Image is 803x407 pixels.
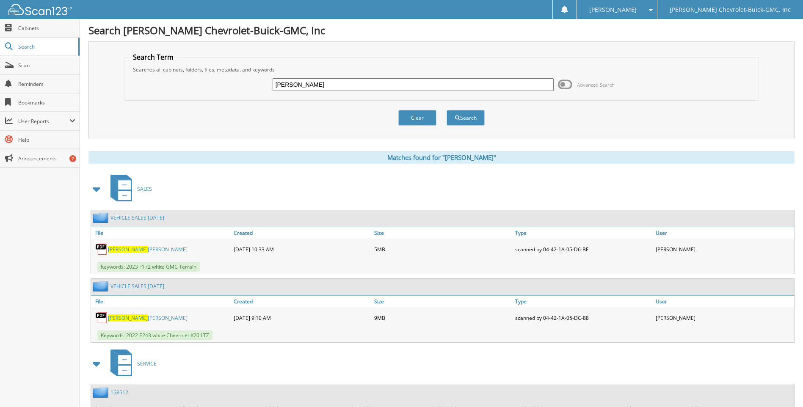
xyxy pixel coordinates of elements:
a: Size [372,296,513,307]
a: 158512 [110,389,128,396]
div: 7 [69,155,76,162]
span: Advanced Search [577,82,615,88]
div: Searches all cabinets, folders, files, metadata, and keywords [129,66,754,73]
span: Keywords: 2022 E243 white Chevrolet K20 LTZ [97,330,212,340]
img: PDF.png [95,311,108,324]
legend: Search Term [129,52,178,62]
span: SALES [137,185,152,192]
div: scanned by 04-42-1A-05-DC-88 [513,309,654,326]
img: folder2.png [93,281,110,291]
span: [PERSON_NAME] [589,7,637,12]
img: folder2.png [93,387,110,398]
a: File [91,227,232,239]
div: [DATE] 10:33 AM [232,241,372,258]
h1: Search [PERSON_NAME] Chevrolet-Buick-GMC, Inc [88,23,795,37]
a: [PERSON_NAME][PERSON_NAME] [108,246,188,253]
span: SERVICE [137,360,157,367]
a: User [654,227,794,239]
a: VEHICLE SALES [DATE] [110,214,164,221]
a: SERVICE [105,347,157,380]
img: PDF.png [95,243,108,256]
a: Created [232,227,372,239]
img: folder2.png [93,212,110,223]
span: Cabinets [18,25,75,32]
span: Scan [18,62,75,69]
span: Announcements [18,155,75,162]
div: Matches found for "[PERSON_NAME]" [88,151,795,164]
div: 5MB [372,241,513,258]
span: Keywords: 2023 F172 white GMC Terrain [97,262,200,272]
a: Size [372,227,513,239]
a: User [654,296,794,307]
span: User Reports [18,118,69,125]
span: [PERSON_NAME] [108,314,148,322]
a: Created [232,296,372,307]
div: [PERSON_NAME] [654,309,794,326]
div: 9MB [372,309,513,326]
span: Bookmarks [18,99,75,106]
div: scanned by 04-42-1A-05-D6-BE [513,241,654,258]
img: scan123-logo-white.svg [8,4,72,15]
div: [DATE] 9:10 AM [232,309,372,326]
a: File [91,296,232,307]
span: [PERSON_NAME] Chevrolet-Buick-GMC, Inc [670,7,791,12]
a: SALES [105,172,152,206]
button: Search [447,110,485,126]
a: [PERSON_NAME][PERSON_NAME] [108,314,188,322]
div: [PERSON_NAME] [654,241,794,258]
span: [PERSON_NAME] [108,246,148,253]
span: Help [18,136,75,143]
button: Clear [398,110,436,126]
span: Search [18,43,74,50]
a: VEHICLE SALES [DATE] [110,283,164,290]
a: Type [513,296,654,307]
a: Type [513,227,654,239]
span: Reminders [18,80,75,88]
